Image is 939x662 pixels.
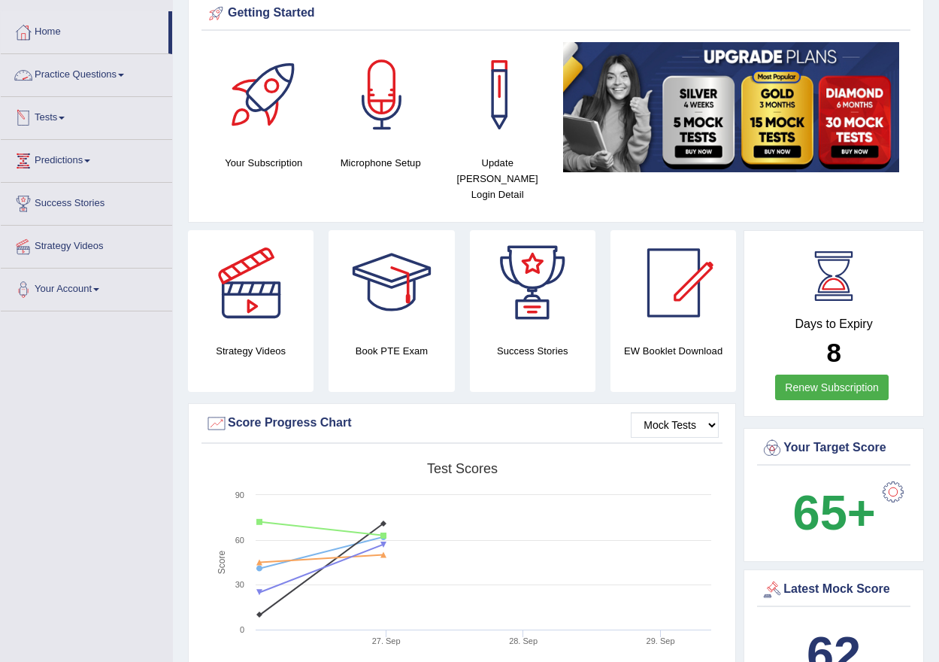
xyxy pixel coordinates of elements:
b: 65+ [793,485,876,540]
text: 60 [235,536,244,545]
h4: EW Booklet Download [610,343,736,359]
a: Practice Questions [1,54,172,92]
tspan: Score [217,551,227,575]
b: 8 [826,338,841,367]
tspan: 29. Sep [647,636,675,645]
a: Renew Subscription [775,375,889,400]
h4: Update [PERSON_NAME] Login Detail [447,155,548,202]
text: 90 [235,490,244,500]
a: Your Account [1,269,172,306]
a: Strategy Videos [1,226,172,263]
text: 30 [235,580,244,589]
tspan: 27. Sep [372,636,401,645]
a: Success Stories [1,183,172,220]
tspan: 28. Sep [509,636,538,645]
h4: Strategy Videos [188,343,314,359]
h4: Book PTE Exam [329,343,454,359]
h4: Days to Expiry [761,317,907,331]
h4: Success Stories [470,343,595,359]
div: Getting Started [205,2,907,25]
a: Predictions [1,140,172,178]
text: 0 [240,625,244,634]
div: Latest Mock Score [761,578,907,601]
a: Home [1,11,168,49]
a: Tests [1,97,172,135]
img: small5.jpg [563,42,899,172]
div: Your Target Score [761,437,907,460]
h4: Microphone Setup [329,155,431,171]
div: Score Progress Chart [205,412,719,435]
h4: Your Subscription [213,155,314,171]
tspan: Test scores [427,461,498,476]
